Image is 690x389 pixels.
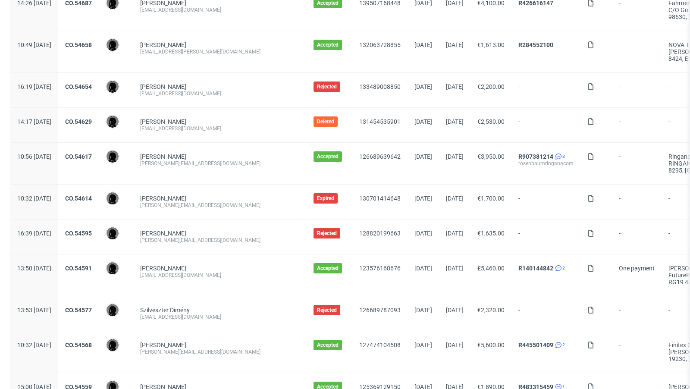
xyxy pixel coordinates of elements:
a: [PERSON_NAME] [140,195,186,202]
a: 127474104508 [359,342,401,348]
a: CO.54577 [65,307,92,314]
span: Rejected [317,83,337,90]
a: 2 [553,342,565,348]
a: R140144842 [518,265,553,272]
span: Rejected [317,307,337,314]
span: - [619,342,655,362]
a: [PERSON_NAME] [140,342,186,348]
a: 133489008850 [359,83,401,90]
span: [DATE] [414,41,432,48]
span: - [518,118,574,132]
a: 123576168676 [359,265,401,272]
img: Dawid Urbanowicz [107,262,119,274]
div: [EMAIL_ADDRESS][DOMAIN_NAME] [140,6,300,13]
span: [DATE] [446,118,464,125]
span: 13:53 [DATE] [17,307,51,314]
a: CO.54568 [65,342,92,348]
img: Dawid Urbanowicz [107,39,119,51]
div: rosenbaumringanacom [518,160,574,167]
span: One payment [619,265,655,272]
div: [EMAIL_ADDRESS][DOMAIN_NAME] [140,272,300,279]
a: 8 [553,153,565,160]
div: [EMAIL_ADDRESS][DOMAIN_NAME] [140,125,300,132]
a: CO.54654 [65,83,92,90]
span: €5,600.00 [477,342,505,348]
span: 2 [562,342,565,348]
span: - [619,230,655,244]
span: [DATE] [414,342,432,348]
div: [PERSON_NAME][EMAIL_ADDRESS][DOMAIN_NAME] [140,202,300,209]
a: R907381214 [518,153,553,160]
span: 10:49 [DATE] [17,41,51,48]
span: [DATE] [414,195,432,202]
img: Dawid Urbanowicz [107,116,119,128]
a: [PERSON_NAME] [140,83,186,90]
span: Deleted [317,118,334,125]
span: 8 [562,153,565,160]
span: - [619,153,655,174]
span: - [518,307,574,320]
div: [PERSON_NAME][EMAIL_ADDRESS][DOMAIN_NAME] [140,348,300,355]
div: [PERSON_NAME][EMAIL_ADDRESS][DOMAIN_NAME] [140,237,300,244]
span: - [518,195,574,209]
a: 126689639642 [359,153,401,160]
span: 2 [562,265,565,272]
div: [PERSON_NAME][EMAIL_ADDRESS][DOMAIN_NAME] [140,160,300,167]
img: Dawid Urbanowicz [107,151,119,163]
span: [DATE] [414,307,432,314]
span: 10:32 [DATE] [17,342,51,348]
span: Expired [317,195,334,202]
a: CO.54629 [65,118,92,125]
div: [EMAIL_ADDRESS][PERSON_NAME][DOMAIN_NAME] [140,48,300,55]
img: Dawid Urbanowicz [107,192,119,204]
img: Dawid Urbanowicz [107,81,119,93]
span: €1,700.00 [477,195,505,202]
a: [PERSON_NAME] [140,41,186,48]
span: [DATE] [446,265,464,272]
a: 132063728855 [359,41,401,48]
a: CO.54595 [65,230,92,237]
img: Dawid Urbanowicz [107,227,119,239]
div: [EMAIL_ADDRESS][DOMAIN_NAME] [140,90,300,97]
span: [DATE] [414,265,432,272]
span: [DATE] [446,195,464,202]
a: 126689787093 [359,307,401,314]
span: £5,460.00 [477,265,505,272]
span: €1,635.00 [477,230,505,237]
a: [PERSON_NAME] [140,265,186,272]
a: CO.54658 [65,41,92,48]
a: Szilveszter Dimény [140,307,190,314]
span: [DATE] [446,342,464,348]
span: 16:39 [DATE] [17,230,51,237]
span: Accepted [317,342,339,348]
span: €1,613.00 [477,41,505,48]
span: - [518,83,574,97]
span: 13:50 [DATE] [17,265,51,272]
span: Accepted [317,153,339,160]
a: CO.54614 [65,195,92,202]
span: [DATE] [446,153,464,160]
a: [PERSON_NAME] [140,118,186,125]
span: - [619,41,655,62]
span: 14:17 [DATE] [17,118,51,125]
span: 10:32 [DATE] [17,195,51,202]
span: Accepted [317,41,339,48]
a: CO.54591 [65,265,92,272]
a: R284552100 [518,41,553,48]
span: 10:56 [DATE] [17,153,51,160]
a: CO.54617 [65,153,92,160]
a: 131454535901 [359,118,401,125]
a: [PERSON_NAME] [140,153,186,160]
span: - [619,118,655,132]
div: [EMAIL_ADDRESS][DOMAIN_NAME] [140,314,300,320]
span: €2,320.00 [477,307,505,314]
span: [DATE] [446,307,464,314]
span: €3,950.00 [477,153,505,160]
span: [DATE] [446,230,464,237]
span: Rejected [317,230,337,237]
span: [DATE] [414,230,432,237]
span: [DATE] [414,153,432,160]
span: - [619,83,655,97]
img: Dawid Urbanowicz [107,304,119,316]
span: - [619,195,655,209]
